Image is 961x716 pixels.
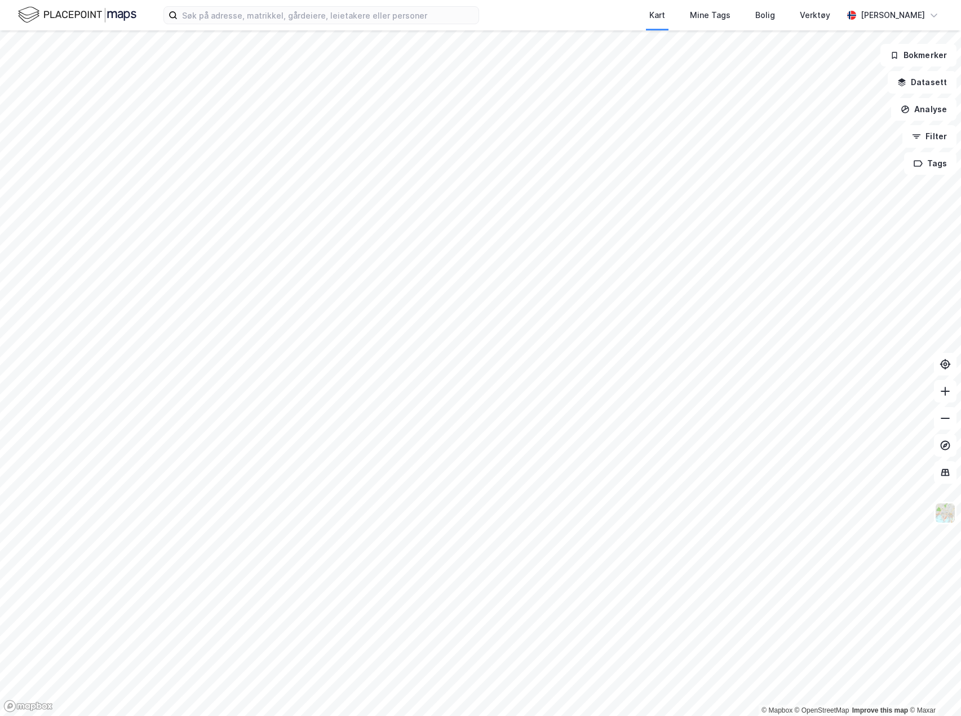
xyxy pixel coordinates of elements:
[880,44,956,67] button: Bokmerker
[18,5,136,25] img: logo.f888ab2527a4732fd821a326f86c7f29.svg
[649,8,665,22] div: Kart
[3,700,53,713] a: Mapbox homepage
[905,662,961,716] iframe: Chat Widget
[935,502,956,524] img: Z
[891,98,956,121] button: Analyse
[800,8,830,22] div: Verktøy
[690,8,730,22] div: Mine Tags
[902,125,956,148] button: Filter
[861,8,925,22] div: [PERSON_NAME]
[755,8,775,22] div: Bolig
[852,706,908,714] a: Improve this map
[888,71,956,94] button: Datasett
[178,7,479,24] input: Søk på adresse, matrikkel, gårdeiere, leietakere eller personer
[761,706,792,714] a: Mapbox
[795,706,849,714] a: OpenStreetMap
[904,152,956,175] button: Tags
[905,662,961,716] div: Kontrollprogram for chat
